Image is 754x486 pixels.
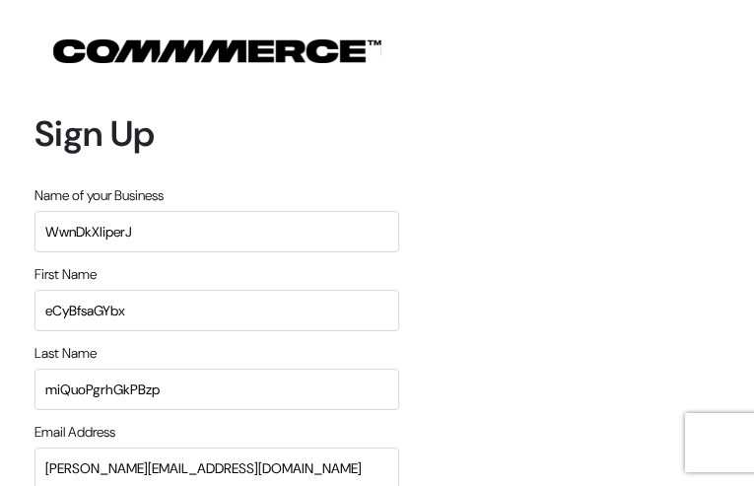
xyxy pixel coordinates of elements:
label: Name of your Business [34,185,164,206]
label: First Name [34,264,97,285]
img: COMMMERCE [53,39,381,63]
h1: Sign Up [34,112,399,155]
label: Email Address [34,422,115,443]
label: Last Name [34,343,97,364]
